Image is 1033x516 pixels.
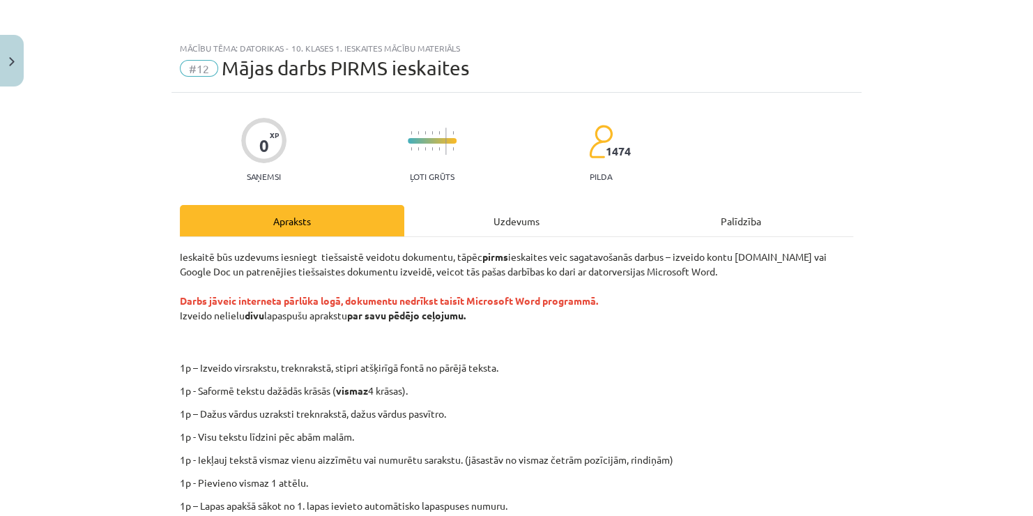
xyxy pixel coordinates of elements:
[180,294,598,307] strong: Darbs jāveic interneta pārlūka logā, dokumentu nedrīkst taisīt Microsoft Word programmā.
[241,172,286,181] p: Saņemsi
[336,384,368,397] strong: vismaz
[431,147,433,151] img: icon-short-line-57e1e144782c952c97e751825c79c345078a6d821885a25fce030b3d8c18986b.svg
[180,384,853,398] p: 1p - Saformē tekstu dažādās krāsās ( 4 krāsas).
[222,56,469,79] span: Mājas darbs PIRMS ieskaites
[482,250,508,263] strong: pirms
[180,453,853,467] p: 1p - Iekļauj tekstā vismaz vienu aizzīmētu vai numurētu sarakstu. (jāsastāv no vismaz četrām pozī...
[418,131,419,135] img: icon-short-line-57e1e144782c952c97e751825c79c345078a6d821885a25fce030b3d8c18986b.svg
[445,128,447,155] img: icon-long-line-d9ea69661e0d244f92f715978eff75569469978d946b2353a9bb055b3ed8787d.svg
[180,430,853,444] p: 1p - Visu tekstu līdzini pēc abām malām.
[438,147,440,151] img: icon-short-line-57e1e144782c952c97e751825c79c345078a6d821885a25fce030b3d8c18986b.svg
[245,309,264,321] strong: divu
[9,57,15,66] img: icon-close-lesson-0947bae3869378f0d4975bcd49f059093ad1ed9edebbc8119c70593378902aed.svg
[424,147,426,151] img: icon-short-line-57e1e144782c952c97e751825c79c345078a6d821885a25fce030b3d8c18986b.svg
[180,476,853,490] p: 1p - Pievieno vismaz 1 attēlu.
[180,60,218,77] span: #12
[629,205,853,236] div: Palīdzība
[606,145,631,158] span: 1474
[347,309,466,321] strong: par savu pēdējo ceļojumu.
[259,136,269,155] div: 0
[452,147,454,151] img: icon-short-line-57e1e144782c952c97e751825c79c345078a6d821885a25fce030b3d8c18986b.svg
[431,131,433,135] img: icon-short-line-57e1e144782c952c97e751825c79c345078a6d821885a25fce030b3d8c18986b.svg
[180,250,853,352] p: Ieskaitē būs uzdevums iesniegt tiešsaistē veidotu dokumentu, tāpēc ieskaites veic sagatavošanās d...
[590,172,612,181] p: pilda
[259,361,866,375] p: 1p – Izveido virsrakstu, treknrakstā, stipri atšķirīgā fontā no pārējā teksta.
[270,131,279,139] span: XP
[438,131,440,135] img: icon-short-line-57e1e144782c952c97e751825c79c345078a6d821885a25fce030b3d8c18986b.svg
[418,147,419,151] img: icon-short-line-57e1e144782c952c97e751825c79c345078a6d821885a25fce030b3d8c18986b.svg
[410,172,454,181] p: Ļoti grūts
[404,205,629,236] div: Uzdevums
[588,124,613,159] img: students-c634bb4e5e11cddfef0936a35e636f08e4e9abd3cc4e673bd6f9a4125e45ecb1.svg
[180,43,853,53] div: Mācību tēma: Datorikas - 10. klases 1. ieskaites mācību materiāls
[180,205,404,236] div: Apraksts
[424,131,426,135] img: icon-short-line-57e1e144782c952c97e751825c79c345078a6d821885a25fce030b3d8c18986b.svg
[411,147,412,151] img: icon-short-line-57e1e144782c952c97e751825c79c345078a6d821885a25fce030b3d8c18986b.svg
[411,131,412,135] img: icon-short-line-57e1e144782c952c97e751825c79c345078a6d821885a25fce030b3d8c18986b.svg
[180,499,853,513] p: 1p – Lapas apakšā sākot no 1. lapas ievieto automātisko lapaspuses numuru.
[452,131,454,135] img: icon-short-line-57e1e144782c952c97e751825c79c345078a6d821885a25fce030b3d8c18986b.svg
[180,407,853,421] p: 1p – Dažus vārdus uzraksti treknrakstā, dažus vārdus pasvītro.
